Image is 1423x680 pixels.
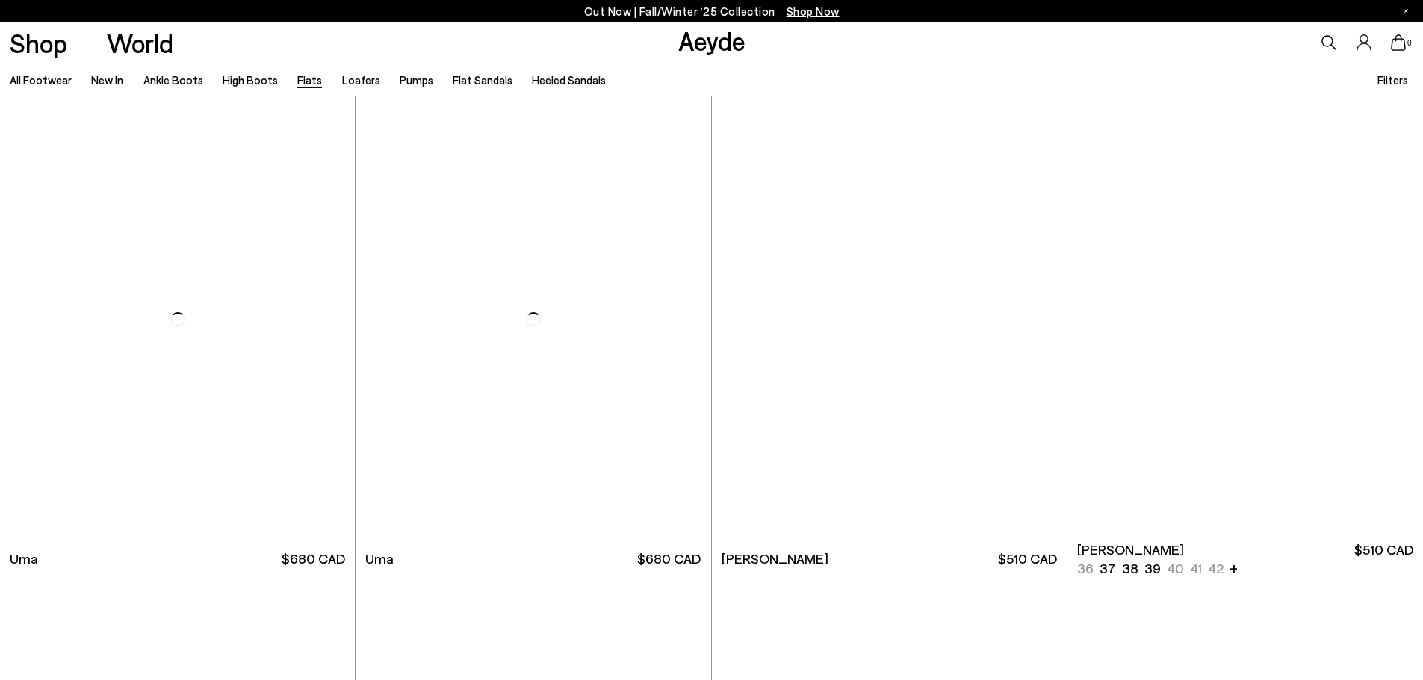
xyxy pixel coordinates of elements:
span: Uma [10,549,38,568]
a: All Footwear [10,73,72,87]
a: High Boots [223,73,278,87]
li: 38 [1122,559,1138,578]
div: 1 / 6 [1067,96,1423,542]
li: 37 [1100,559,1116,578]
span: $510 CAD [998,549,1057,568]
a: [PERSON_NAME] 36 37 38 39 40 41 42 + $510 CAD [1067,542,1423,575]
a: 0 [1391,34,1406,51]
span: $510 CAD [1354,540,1413,578]
a: Loafers [342,73,380,87]
div: 2 / 6 [1067,96,1422,542]
span: Uma [365,549,394,568]
span: 0 [1406,39,1413,47]
a: Aeyde [678,25,745,56]
a: Flat Sandals [453,73,512,87]
img: Ellie Almond-Toe Flats [712,96,1067,542]
span: Navigate to /collections/new-in [787,4,840,18]
li: 39 [1144,559,1161,578]
span: $680 CAD [282,549,345,568]
span: $680 CAD [637,549,701,568]
a: Pumps [400,73,433,87]
a: World [107,30,173,56]
img: Ellie Almond-Toe Flats [1067,96,1423,542]
span: Filters [1377,73,1408,87]
span: [PERSON_NAME] [722,549,828,568]
a: 6 / 6 1 / 6 2 / 6 3 / 6 4 / 6 5 / 6 6 / 6 1 / 6 Next slide Previous slide [712,96,1067,542]
span: [PERSON_NAME] [1077,540,1184,559]
a: Ankle Boots [143,73,203,87]
p: Out Now | Fall/Winter ‘25 Collection [584,2,840,21]
a: Heeled Sandals [532,73,606,87]
div: 1 / 6 [712,96,1067,542]
img: Ellie Almond-Toe Flats [1067,96,1422,542]
a: [PERSON_NAME] $510 CAD [712,542,1067,575]
ul: variant [1077,559,1219,578]
a: New In [91,73,123,87]
a: Flats [297,73,322,87]
a: 6 / 6 1 / 6 2 / 6 3 / 6 4 / 6 5 / 6 6 / 6 1 / 6 Next slide Previous slide [1067,96,1423,542]
a: Shop [10,30,67,56]
li: + [1230,558,1238,578]
a: Uma $680 CAD [356,542,710,575]
img: Uma Ponyhair Flats [356,96,710,542]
